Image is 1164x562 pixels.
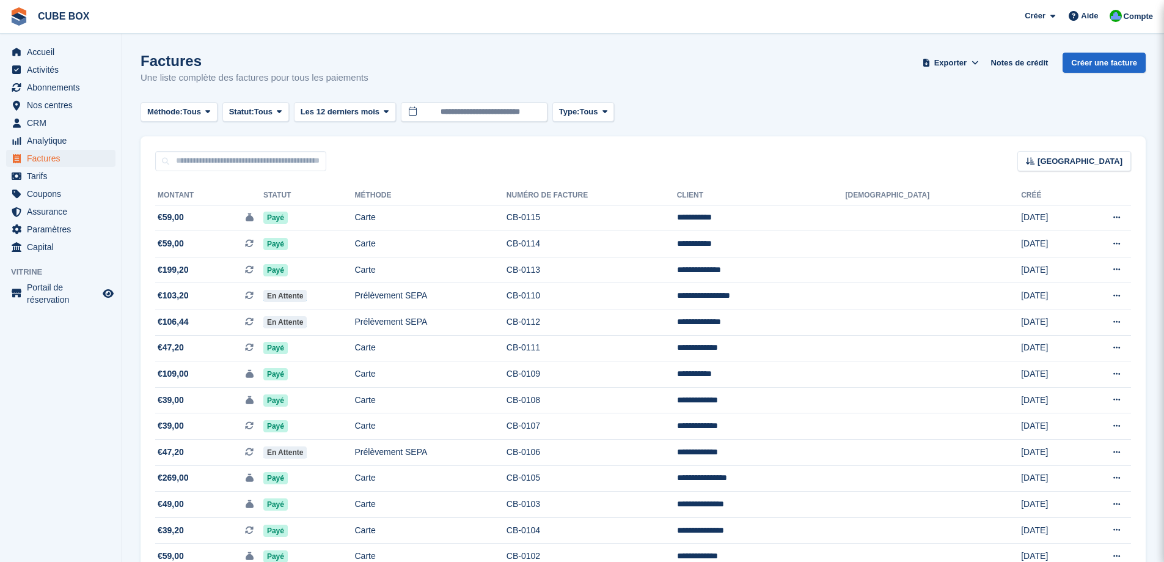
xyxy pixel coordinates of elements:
[355,205,507,231] td: Carte
[507,231,677,257] td: CB-0114
[263,186,355,205] th: Statut
[355,309,507,336] td: Prélèvement SEPA
[10,7,28,26] img: stora-icon-8386f47178a22dfd0bd8f6a31ec36ba5ce8667c1dd55bd0f319d3a0aa187defe.svg
[355,413,507,440] td: Carte
[158,289,189,302] span: €103,20
[263,238,288,250] span: Payé
[355,465,507,492] td: Carte
[27,79,100,96] span: Abonnements
[263,264,288,276] span: Payé
[158,341,184,354] span: €47,20
[158,498,184,511] span: €49,00
[507,335,677,361] td: CB-0111
[263,525,288,537] span: Payé
[920,53,981,73] button: Exporter
[552,102,615,122] button: Type: Tous
[158,420,184,432] span: €39,00
[355,283,507,309] td: Prélèvement SEPA
[27,150,100,167] span: Factures
[263,498,288,511] span: Payé
[158,237,184,250] span: €59,00
[1021,517,1077,544] td: [DATE]
[1021,257,1077,283] td: [DATE]
[559,106,580,118] span: Type:
[1021,440,1077,466] td: [DATE]
[6,97,115,114] a: menu
[6,114,115,131] a: menu
[141,71,368,85] p: Une liste complète des factures pour tous les paiements
[1038,155,1122,168] span: [GEOGRAPHIC_DATA]
[507,413,677,440] td: CB-0107
[1021,492,1077,518] td: [DATE]
[141,102,218,122] button: Méthode: Tous
[507,465,677,492] td: CB-0105
[158,394,184,407] span: €39,00
[27,114,100,131] span: CRM
[986,53,1053,73] a: Notes de crédit
[27,168,100,185] span: Tarifs
[1021,361,1077,388] td: [DATE]
[155,186,263,205] th: Montant
[263,472,288,484] span: Payé
[27,203,100,220] span: Assurance
[1063,53,1146,73] a: Créer une facture
[229,106,254,118] span: Statut:
[301,106,379,118] span: Les 12 derniers mois
[6,238,115,256] a: menu
[101,286,115,301] a: Boutique d'aperçu
[6,168,115,185] a: menu
[147,106,183,118] span: Méthode:
[355,257,507,283] td: Carte
[6,79,115,96] a: menu
[294,102,396,122] button: Les 12 derniers mois
[33,6,94,26] a: CUBE BOX
[158,471,189,484] span: €269,00
[355,361,507,388] td: Carte
[263,316,307,328] span: En attente
[141,53,368,69] h1: Factures
[1124,10,1153,23] span: Compte
[507,257,677,283] td: CB-0113
[934,57,967,69] span: Exporter
[1021,205,1077,231] td: [DATE]
[254,106,273,118] span: Tous
[158,368,189,380] span: €109,00
[507,387,677,413] td: CB-0108
[27,61,100,78] span: Activités
[1021,387,1077,413] td: [DATE]
[27,97,100,114] span: Nos centres
[507,205,677,231] td: CB-0115
[263,420,288,432] span: Payé
[6,150,115,167] a: menu
[27,238,100,256] span: Capital
[6,221,115,238] a: menu
[846,186,1022,205] th: [DEMOGRAPHIC_DATA]
[263,446,307,459] span: En attente
[27,281,100,306] span: Portail de réservation
[507,517,677,544] td: CB-0104
[355,186,507,205] th: Méthode
[1021,465,1077,492] td: [DATE]
[1021,283,1077,309] td: [DATE]
[1025,10,1045,22] span: Créer
[6,203,115,220] a: menu
[507,309,677,336] td: CB-0112
[27,185,100,202] span: Coupons
[6,281,115,306] a: menu
[6,185,115,202] a: menu
[222,102,289,122] button: Statut: Tous
[507,440,677,466] td: CB-0106
[507,361,677,388] td: CB-0109
[6,61,115,78] a: menu
[579,106,598,118] span: Tous
[263,368,288,380] span: Payé
[263,394,288,407] span: Payé
[158,524,184,537] span: €39,20
[27,132,100,149] span: Analytique
[1021,335,1077,361] td: [DATE]
[158,264,189,276] span: €199,20
[355,335,507,361] td: Carte
[355,440,507,466] td: Prélèvement SEPA
[1021,413,1077,440] td: [DATE]
[183,106,201,118] span: Tous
